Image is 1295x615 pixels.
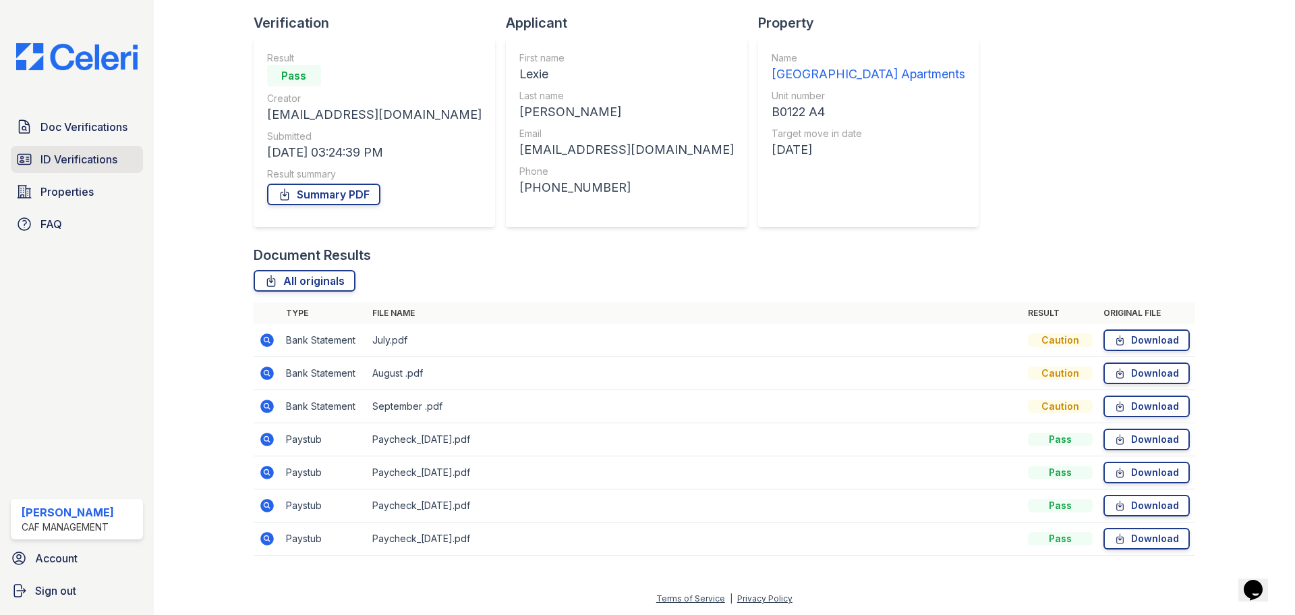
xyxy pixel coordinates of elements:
div: Applicant [506,14,758,32]
div: Creator [267,92,482,105]
div: Verification [254,14,506,32]
td: Bank Statement [281,357,367,390]
td: Paycheck_[DATE].pdf [367,423,1023,456]
span: Account [35,550,78,566]
a: Download [1103,329,1190,351]
td: Paystub [281,523,367,556]
a: Account [5,545,148,572]
a: Doc Verifications [11,113,143,140]
div: B0122 A4 [772,103,965,122]
div: Phone [519,165,734,178]
div: Caution [1028,333,1093,347]
span: ID Verifications [40,151,117,167]
td: Paystub [281,423,367,456]
div: Document Results [254,246,371,265]
div: Pass [1028,433,1093,446]
a: Name [GEOGRAPHIC_DATA] Apartments [772,51,965,84]
a: Download [1103,429,1190,450]
td: Paystub [281,456,367,489]
div: Unit number [772,89,965,103]
span: FAQ [40,216,62,232]
div: [DATE] 03:24:39 PM [267,143,482,162]
div: Result summary [267,167,482,181]
div: Caution [1028,367,1093,380]
div: [EMAIL_ADDRESS][DOMAIN_NAME] [267,105,482,124]
div: [PERSON_NAME] [519,103,734,122]
th: File name [367,302,1023,324]
div: CAF Management [22,520,114,534]
div: Target move in date [772,127,965,140]
div: Pass [1028,466,1093,479]
iframe: chat widget [1238,561,1282,601]
a: All originals [254,270,355,292]
a: FAQ [11,211,143,238]
a: Terms of Service [656,593,725,604]
div: Result [267,51,482,65]
div: Submitted [267,130,482,143]
div: Lexie [519,65,734,84]
th: Original file [1098,302,1195,324]
td: July.pdf [367,324,1023,357]
a: Sign out [5,577,148,604]
th: Result [1023,302,1098,324]
a: Privacy Policy [737,593,793,604]
a: Download [1103,363,1190,384]
td: Paycheck_[DATE].pdf [367,489,1023,523]
div: [DATE] [772,140,965,159]
span: Doc Verifications [40,119,127,135]
a: Summary PDF [267,184,380,205]
span: Sign out [35,583,76,599]
td: Paystub [281,489,367,523]
div: [EMAIL_ADDRESS][DOMAIN_NAME] [519,140,734,159]
div: Pass [1028,499,1093,512]
div: | [730,593,732,604]
div: Last name [519,89,734,103]
th: Type [281,302,367,324]
div: Pass [267,65,321,86]
div: [PHONE_NUMBER] [519,178,734,197]
a: Download [1103,495,1190,516]
td: Bank Statement [281,390,367,423]
span: Properties [40,184,94,200]
a: ID Verifications [11,146,143,173]
td: September .pdf [367,390,1023,423]
a: Download [1103,462,1190,483]
div: Property [758,14,989,32]
td: Paycheck_[DATE].pdf [367,456,1023,489]
div: Email [519,127,734,140]
div: Caution [1028,400,1093,413]
a: Properties [11,178,143,205]
td: August .pdf [367,357,1023,390]
td: Bank Statement [281,324,367,357]
a: Download [1103,396,1190,417]
div: Name [772,51,965,65]
div: Pass [1028,532,1093,545]
td: Paycheck_[DATE].pdf [367,523,1023,556]
div: [GEOGRAPHIC_DATA] Apartments [772,65,965,84]
div: First name [519,51,734,65]
div: [PERSON_NAME] [22,504,114,520]
img: CE_Logo_Blue-a8612792a0a2168367f1c8372b55b34899dd931a85d93a1a3d3e32e68fde9ad4.png [5,43,148,70]
a: Download [1103,528,1190,550]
